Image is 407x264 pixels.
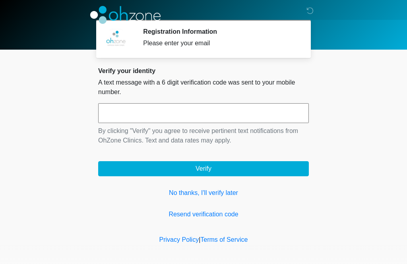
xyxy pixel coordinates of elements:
a: | [199,236,200,243]
a: Terms of Service [200,236,248,243]
img: OhZone Clinics Logo [90,6,161,24]
p: By clicking "Verify" you agree to receive pertinent text notifications from OhZone Clinics. Text ... [98,126,309,145]
a: Privacy Policy [159,236,199,243]
h2: Verify your identity [98,67,309,75]
img: Agent Avatar [104,28,128,52]
h2: Registration Information [143,28,297,35]
p: A text message with a 6 digit verification code was sent to your mobile number. [98,78,309,97]
div: Please enter your email [143,39,297,48]
a: No thanks, I'll verify later [98,188,309,198]
button: Verify [98,161,309,176]
a: Resend verification code [98,210,309,219]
